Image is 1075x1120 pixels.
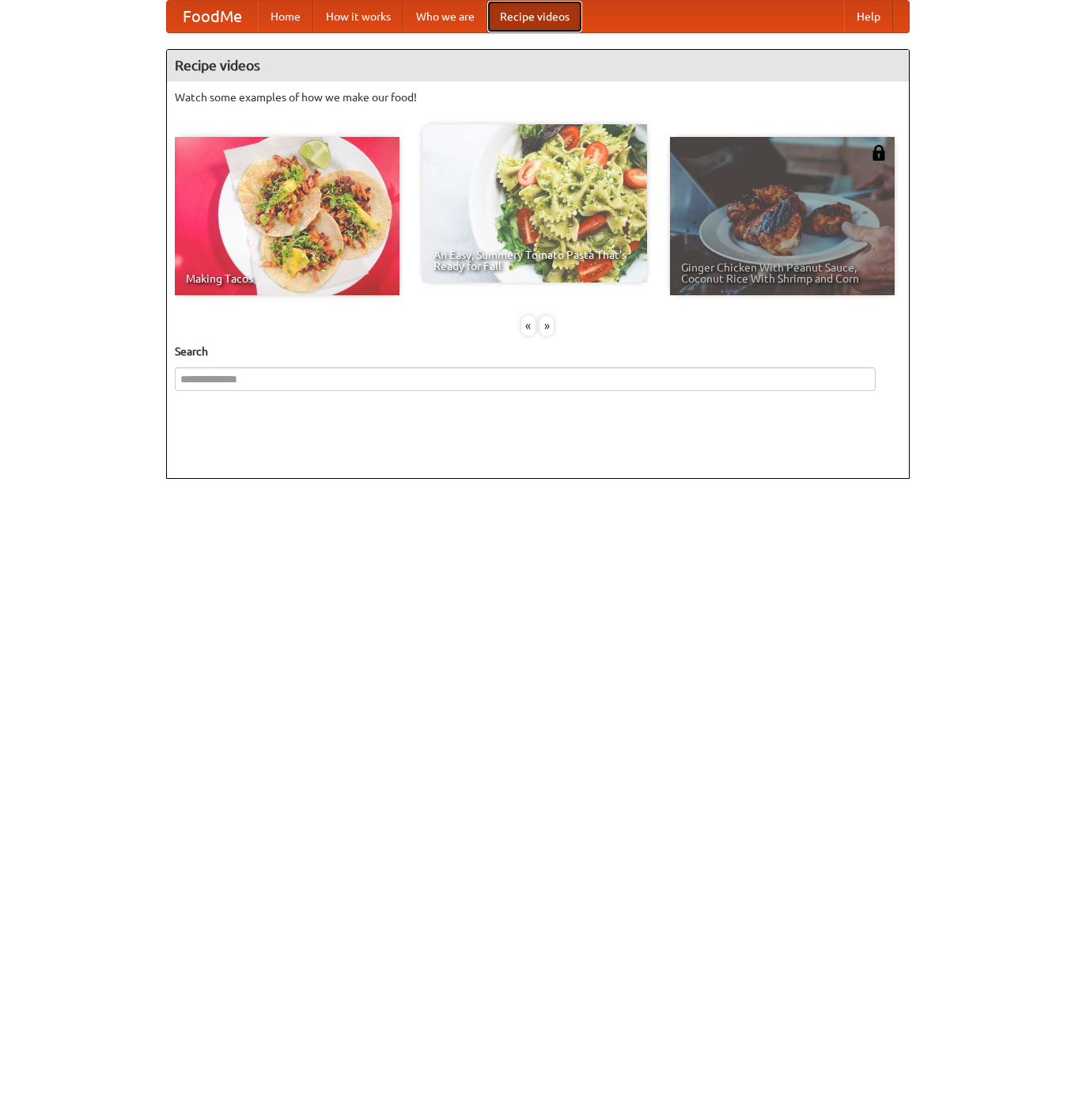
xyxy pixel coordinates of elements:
a: How it works [313,1,403,32]
div: » [539,316,554,336]
a: Help [844,1,893,32]
h5: Search [175,344,901,359]
a: Recipe videos [487,1,582,32]
a: FoodMe [167,1,258,32]
div: « [521,316,536,336]
span: An Easy, Summery Tomato Pasta That's Ready for Fall [433,249,636,271]
span: Making Tacos [186,273,388,284]
p: Watch some examples of how we make our food! [175,89,901,105]
a: An Easy, Summery Tomato Pasta That's Ready for Fall [422,124,647,283]
a: Making Tacos [175,137,399,295]
a: Home [258,1,313,32]
h4: Recipe videos [167,50,909,82]
img: 483408.png [871,145,887,161]
a: Who we are [403,1,487,32]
